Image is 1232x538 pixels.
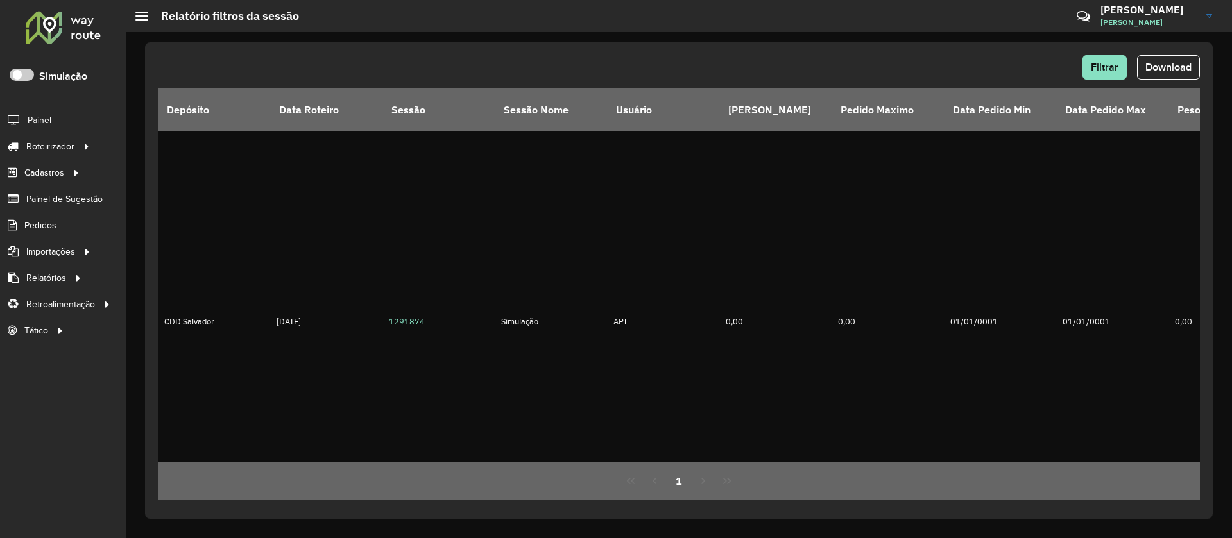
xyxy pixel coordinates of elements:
[26,140,74,153] span: Roteirizador
[667,469,691,493] button: 1
[1091,62,1118,72] span: Filtrar
[270,131,382,513] td: [DATE]
[24,219,56,232] span: Pedidos
[270,88,382,131] th: Data Roteiro
[1070,3,1097,30] a: Contato Rápido
[382,88,495,131] th: Sessão
[719,88,832,131] th: [PERSON_NAME]
[26,298,95,311] span: Retroalimentação
[1100,17,1197,28] span: [PERSON_NAME]
[495,88,607,131] th: Sessão Nome
[39,69,87,84] label: Simulação
[1145,62,1192,72] span: Download
[495,131,607,513] td: Simulação
[1056,131,1168,513] td: 01/01/0001
[1137,55,1200,80] button: Download
[158,131,270,513] td: CDD Salvador
[158,88,270,131] th: Depósito
[1056,88,1168,131] th: Data Pedido Max
[24,324,48,337] span: Tático
[26,271,66,285] span: Relatórios
[944,88,1056,131] th: Data Pedido Min
[389,316,425,327] a: 1291874
[1082,55,1127,80] button: Filtrar
[148,9,299,23] h2: Relatório filtros da sessão
[607,131,719,513] td: API
[26,245,75,258] span: Importações
[28,113,51,127] span: Painel
[832,88,944,131] th: Pedido Maximo
[26,192,103,206] span: Painel de Sugestão
[1100,4,1197,16] h3: [PERSON_NAME]
[607,88,719,131] th: Usuário
[719,131,832,513] td: 0,00
[944,131,1056,513] td: 01/01/0001
[832,131,944,513] td: 0,00
[24,166,64,180] span: Cadastros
